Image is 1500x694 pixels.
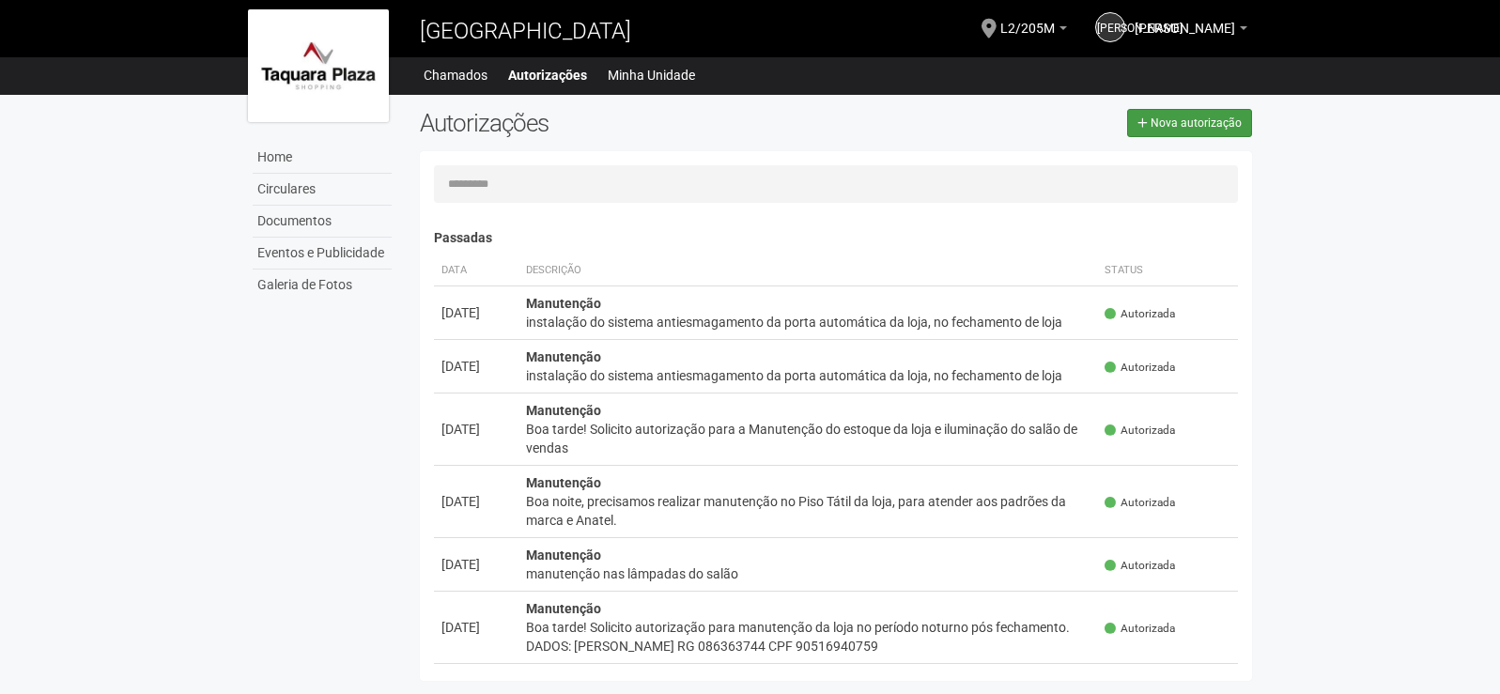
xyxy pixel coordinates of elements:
a: Nova autorização [1127,109,1252,137]
div: [DATE] [441,492,511,511]
strong: Manutenção [526,296,601,311]
div: [DATE] [441,555,511,574]
a: L2/205M [1000,23,1067,39]
strong: Manutenção [526,601,601,616]
div: Boa tarde! Solicito autorização para manutenção da loja no período noturno pós fechamento. DADOS:... [526,618,1090,655]
span: Autorizada [1105,423,1175,439]
div: instalação do sistema antiesmagamento da porta automática da loja, no fechamento de loja [526,313,1090,332]
div: Boa tarde! Solicito autorização para a Manutenção do estoque da loja e iluminação do salão de vendas [526,420,1090,457]
span: Nova autorização [1151,116,1242,130]
a: [PERSON_NAME] [1135,23,1247,39]
span: L2/205M [1000,3,1055,36]
span: Autorizada [1105,558,1175,574]
th: Status [1097,255,1238,286]
a: Minha Unidade [608,62,695,88]
a: Circulares [253,174,392,206]
span: Autorizada [1105,621,1175,637]
span: Autorizada [1105,306,1175,322]
a: Home [253,142,392,174]
strong: Manutenção [526,349,601,364]
th: Data [434,255,518,286]
div: manutenção nas lâmpadas do salão [526,564,1090,583]
a: [PERSON_NAME] [1095,12,1125,42]
div: [DATE] [441,303,511,322]
div: Boa noite, precisamos realizar manutenção no Piso Tátil da loja, para atender aos padrões da marc... [526,492,1090,530]
div: [DATE] [441,618,511,637]
span: [GEOGRAPHIC_DATA] [420,18,631,44]
div: [DATE] [441,357,511,376]
strong: Manutenção [526,547,601,563]
a: Galeria de Fotos [253,270,392,301]
th: Descrição [518,255,1098,286]
a: Chamados [424,62,487,88]
div: [DATE] [441,420,511,439]
span: Jussara Araujo [1135,3,1235,36]
span: Autorizada [1105,360,1175,376]
span: Autorizada [1105,495,1175,511]
a: Eventos e Publicidade [253,238,392,270]
img: logo.jpg [248,9,389,122]
h2: Autorizações [420,109,822,137]
a: Autorizações [508,62,587,88]
strong: Manutenção [526,403,601,418]
strong: Manutenção [526,475,601,490]
h4: Passadas [434,231,1239,245]
a: Documentos [253,206,392,238]
div: instalação do sistema antiesmagamento da porta automática da loja, no fechamento de loja [526,366,1090,385]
